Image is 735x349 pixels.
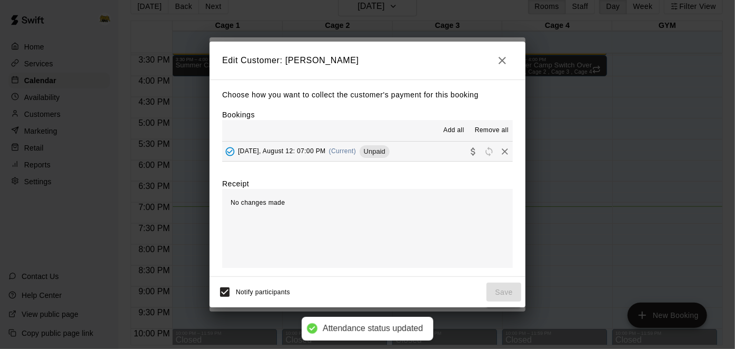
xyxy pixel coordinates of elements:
button: Added - Collect Payment [222,144,238,159]
span: Collect payment [465,147,481,155]
span: Unpaid [360,147,390,155]
span: [DATE], August 12: 07:00 PM [238,147,326,155]
span: Add all [443,125,464,136]
label: Receipt [222,178,249,189]
span: No changes made [231,199,285,206]
button: Remove all [471,122,513,139]
span: Reschedule [481,147,497,155]
div: Attendance status updated [323,323,423,334]
span: Notify participants [236,288,290,296]
label: Bookings [222,111,255,119]
span: Remove [497,147,513,155]
span: (Current) [329,147,356,155]
button: Added - Collect Payment[DATE], August 12: 07:00 PM(Current)UnpaidCollect paymentRescheduleRemove [222,142,513,161]
span: Remove all [475,125,509,136]
p: Choose how you want to collect the customer's payment for this booking [222,88,513,102]
button: Add all [437,122,471,139]
h2: Edit Customer: [PERSON_NAME] [210,42,525,79]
